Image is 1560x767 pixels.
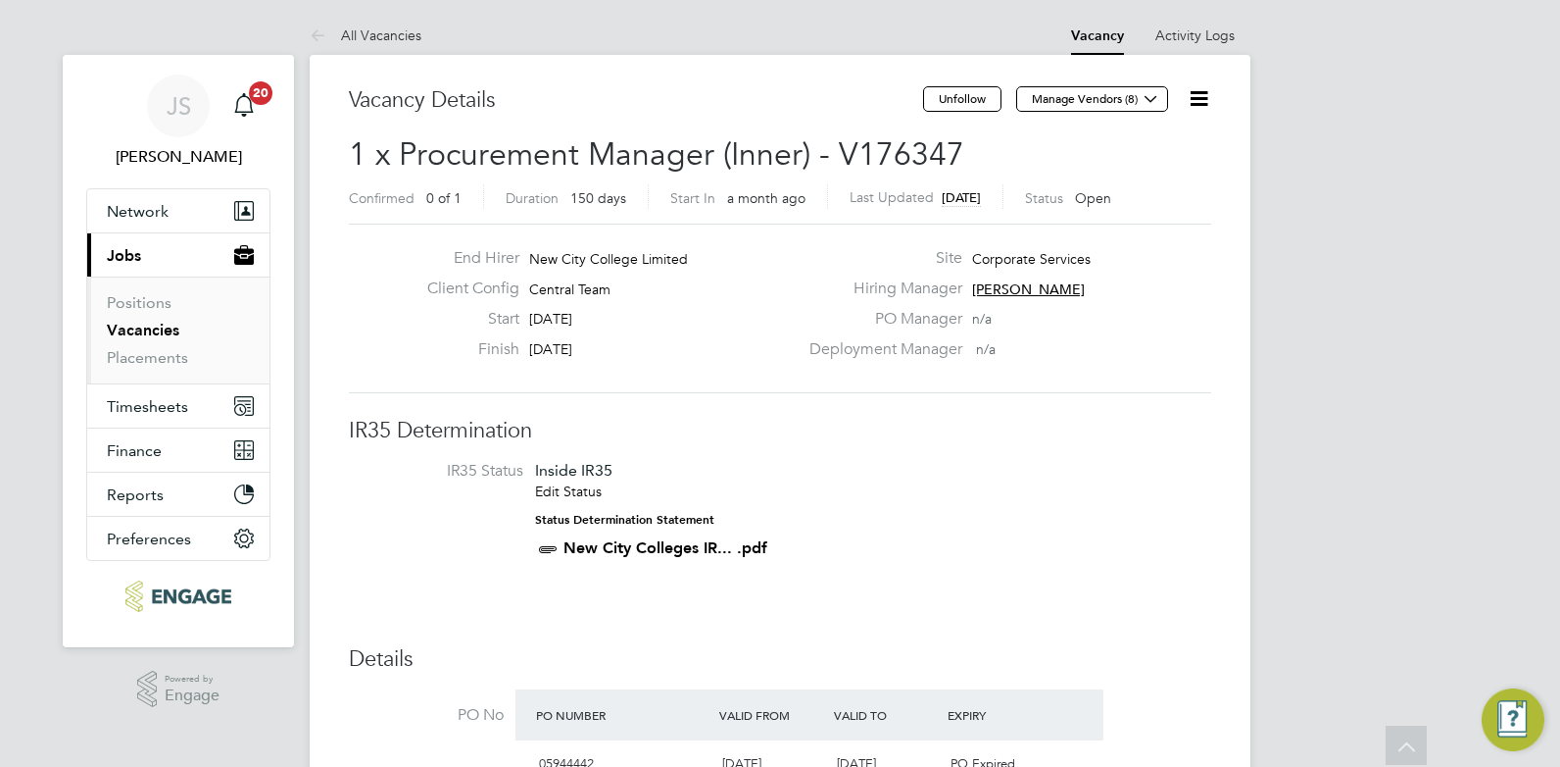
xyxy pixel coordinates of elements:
span: 0 of 1 [426,189,462,207]
span: Open [1075,189,1111,207]
span: Central Team [529,281,610,298]
button: Jobs [87,233,269,277]
a: Placements [107,348,188,367]
label: Hiring Manager [798,279,962,299]
span: Jamie Stroud [86,145,270,169]
a: All Vacancies [310,26,421,44]
label: Start [412,309,519,330]
span: [DATE] [529,340,572,358]
button: Finance [87,429,269,472]
a: Vacancies [107,321,179,339]
div: PO Number [531,697,714,733]
span: Corporate Services [972,250,1091,268]
label: Confirmed [349,189,414,207]
img: ncclondon-logo-retina.png [125,581,230,612]
a: Positions [107,293,171,312]
span: Jobs [107,246,141,265]
label: Client Config [412,279,519,299]
label: Site [798,248,962,269]
span: Powered by [165,671,219,688]
a: Vacancy [1071,27,1124,44]
span: Network [107,202,169,221]
h3: Vacancy Details [349,86,923,115]
button: Manage Vendors (8) [1016,86,1168,112]
label: PO No [349,705,504,726]
button: Preferences [87,517,269,560]
span: n/a [972,310,992,328]
span: [DATE] [942,189,981,206]
label: PO Manager [798,309,962,330]
span: 150 days [570,189,626,207]
span: New City College Limited [529,250,688,268]
span: JS [167,93,191,119]
label: Last Updated [850,188,934,206]
div: Expiry [943,697,1057,733]
label: Duration [506,189,559,207]
a: Activity Logs [1155,26,1235,44]
span: [PERSON_NAME] [972,281,1085,298]
div: Valid To [829,697,944,733]
span: 1 x Procurement Manager (Inner) - V176347 [349,135,964,174]
button: Unfollow [923,86,1001,112]
span: Finance [107,441,162,460]
button: Network [87,189,269,232]
nav: Main navigation [63,55,294,647]
h3: Details [349,645,1211,674]
span: [DATE] [529,310,572,328]
button: Engage Resource Center [1482,689,1544,751]
a: Powered byEngage [137,671,220,708]
span: Inside IR35 [535,461,612,480]
a: Go to home page [86,581,270,612]
span: a month ago [727,189,805,207]
label: Finish [412,339,519,360]
button: Reports [87,473,269,516]
label: Status [1025,189,1063,207]
label: Start In [670,189,715,207]
a: JS[PERSON_NAME] [86,75,270,169]
span: Preferences [107,530,191,548]
strong: Status Determination Statement [535,513,714,527]
label: IR35 Status [368,461,523,482]
a: New City Colleges IR... .pdf [563,538,767,557]
span: Reports [107,486,164,504]
h3: IR35 Determination [349,417,1211,445]
span: n/a [976,340,996,358]
span: Engage [165,688,219,704]
div: Jobs [87,277,269,383]
span: 20 [249,81,272,105]
button: Timesheets [87,384,269,428]
span: Timesheets [107,397,188,416]
a: Edit Status [535,483,602,500]
label: Deployment Manager [798,339,962,360]
label: End Hirer [412,248,519,269]
div: Valid From [714,697,829,733]
a: 20 [224,75,264,137]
